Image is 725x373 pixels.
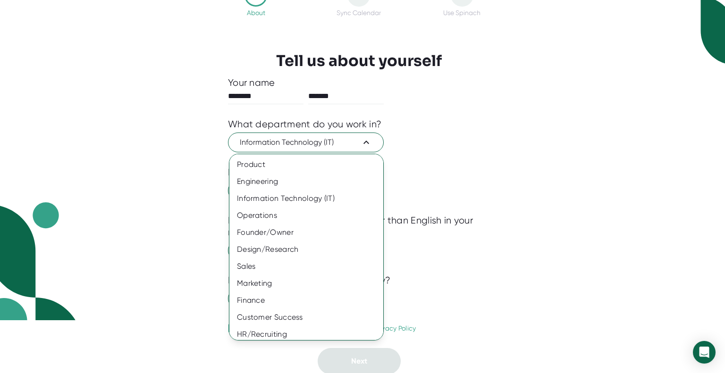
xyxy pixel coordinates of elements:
[229,207,390,224] div: Operations
[229,326,390,343] div: HR/Recruiting
[229,258,390,275] div: Sales
[229,292,390,309] div: Finance
[229,224,390,241] div: Founder/Owner
[229,275,390,292] div: Marketing
[229,241,390,258] div: Design/Research
[229,309,390,326] div: Customer Success
[693,341,716,364] div: Open Intercom Messenger
[229,190,390,207] div: Information Technology (IT)
[229,156,390,173] div: Product
[229,173,390,190] div: Engineering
